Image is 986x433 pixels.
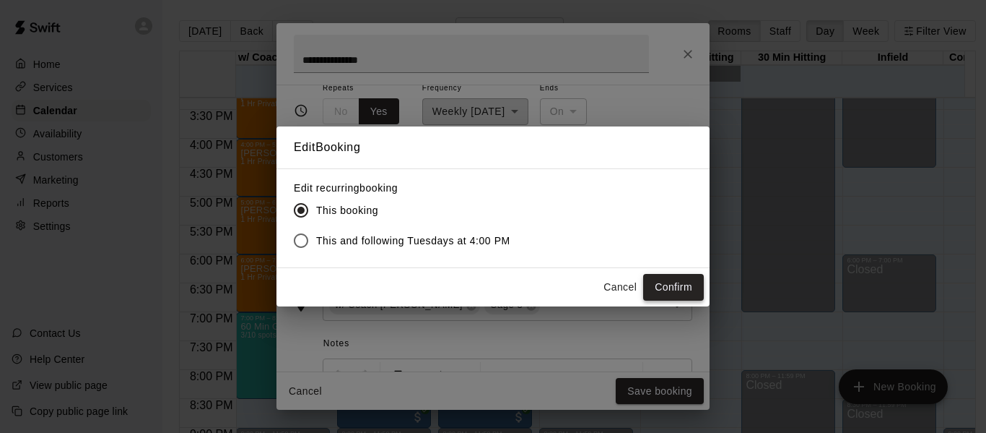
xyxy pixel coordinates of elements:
button: Cancel [597,274,643,301]
h2: Edit Booking [276,127,710,168]
label: Edit recurring booking [294,181,522,195]
span: This and following Tuesdays at 4:00 PM [316,233,510,249]
span: This booking [316,203,378,218]
button: Confirm [643,274,704,301]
